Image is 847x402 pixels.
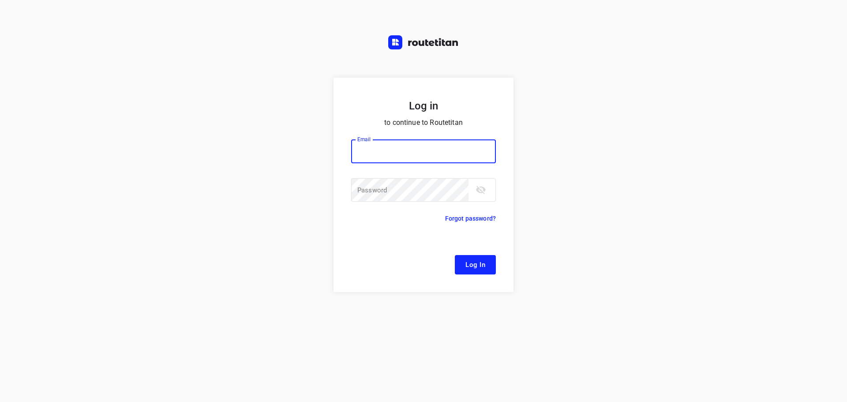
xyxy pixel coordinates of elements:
button: Log In [455,255,496,274]
img: Routetitan [388,35,459,49]
p: to continue to Routetitan [351,116,496,129]
h5: Log in [351,99,496,113]
button: toggle password visibility [472,181,490,199]
span: Log In [465,259,485,271]
p: Forgot password? [445,213,496,224]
